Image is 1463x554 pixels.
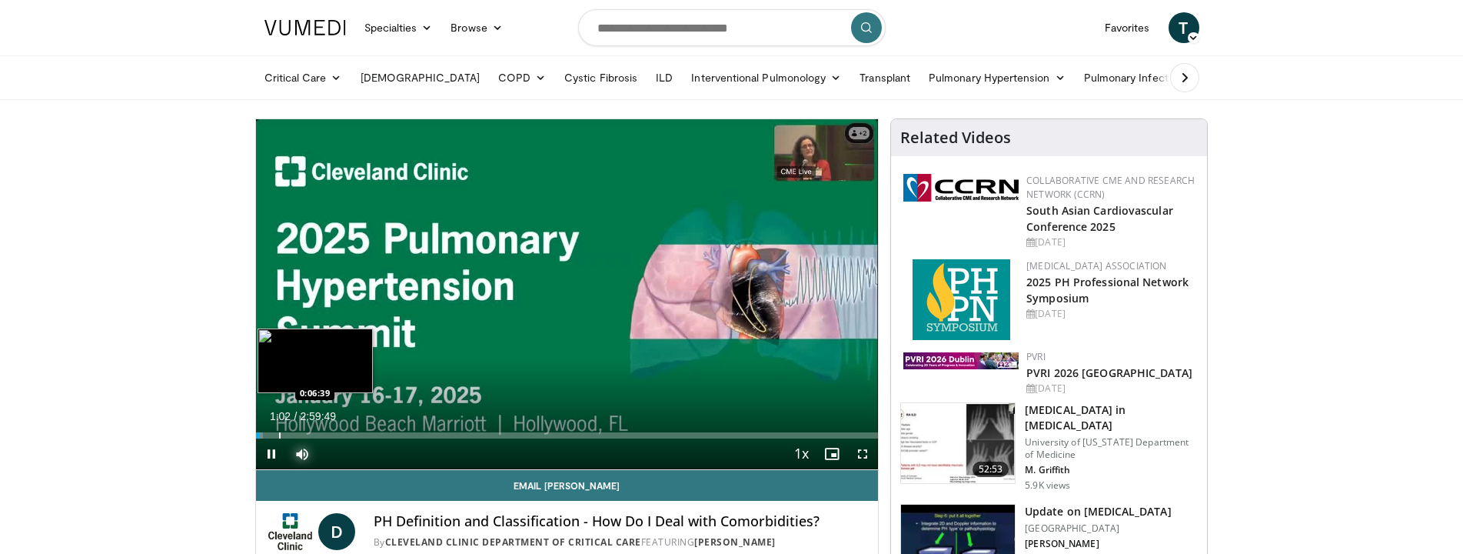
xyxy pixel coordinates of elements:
a: PVRI 2026 [GEOGRAPHIC_DATA] [1026,365,1192,380]
a: T [1169,12,1199,43]
img: 33783847-ac93-4ca7-89f8-ccbd48ec16ca.webp.150x105_q85_autocrop_double_scale_upscale_version-0.2.jpg [903,352,1019,369]
a: Pulmonary Hypertension [919,62,1075,93]
a: South Asian Cardiovascular Conference 2025 [1026,203,1173,234]
a: 2025 PH Professional Network Symposium [1026,275,1189,305]
input: Search topics, interventions [578,9,886,46]
button: Enable picture-in-picture mode [816,439,847,469]
h3: [MEDICAL_DATA] in [MEDICAL_DATA] [1025,402,1198,433]
a: Email [PERSON_NAME] [256,470,879,501]
a: COPD [489,62,555,93]
span: 52:53 [973,462,1009,477]
a: [MEDICAL_DATA] Association [1026,259,1166,272]
span: / [294,410,298,422]
div: [DATE] [1026,235,1195,249]
button: Fullscreen [847,439,878,469]
a: D [318,513,355,550]
div: [DATE] [1026,307,1195,321]
p: 5.9K views [1025,479,1070,492]
span: 1:02 [270,410,291,422]
img: c6978fc0-1052-4d4b-8a9d-7956bb1c539c.png.150x105_q85_autocrop_double_scale_upscale_version-0.2.png [913,259,1010,340]
a: [DEMOGRAPHIC_DATA] [351,62,489,93]
a: Cystic Fibrosis [555,62,647,93]
a: 52:53 [MEDICAL_DATA] in [MEDICAL_DATA] University of [US_STATE] Department of Medicine M. Griffit... [900,402,1198,492]
span: 2:59:49 [300,410,336,422]
a: Critical Care [255,62,351,93]
h3: Update on [MEDICAL_DATA] [1025,504,1171,519]
img: image.jpeg [258,329,373,393]
a: PVRI [1026,350,1046,363]
p: [PERSON_NAME] [1025,538,1171,550]
p: M. Griffith [1025,464,1198,476]
div: By FEATURING [374,536,866,549]
a: Favorites [1096,12,1159,43]
div: [DATE] [1026,382,1195,395]
h4: Related Videos [900,128,1011,147]
p: [GEOGRAPHIC_DATA] [1025,522,1171,535]
video-js: Video Player [256,119,879,470]
a: Cleveland Clinic Department of Critical Care [385,536,641,549]
a: Interventional Pulmonology [682,62,850,93]
a: Browse [441,12,512,43]
a: Collaborative CME and Research Network (CCRN) [1026,174,1195,201]
button: Mute [287,439,318,469]
a: Pulmonary Infection [1075,62,1208,93]
a: Specialties [355,12,442,43]
button: Pause [256,439,287,469]
h4: PH Definition and Classification - How Do I Deal with Comorbidities? [374,513,866,530]
img: Cleveland Clinic Department of Critical Care [268,513,312,550]
a: [PERSON_NAME] [694,536,776,549]
p: University of [US_STATE] Department of Medicine [1025,436,1198,461]
img: 9d501fbd-9974-4104-9b57-c5e924c7b363.150x105_q85_crop-smart_upscale.jpg [901,403,1015,483]
img: VuMedi Logo [264,20,346,35]
button: Playback Rate [786,439,816,469]
img: a04ee3ba-8487-4636-b0fb-5e8d268f3737.png.150x105_q85_autocrop_double_scale_upscale_version-0.2.png [903,174,1019,202]
div: Progress Bar [256,432,879,439]
a: ILD [647,62,682,93]
a: Transplant [850,62,919,93]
